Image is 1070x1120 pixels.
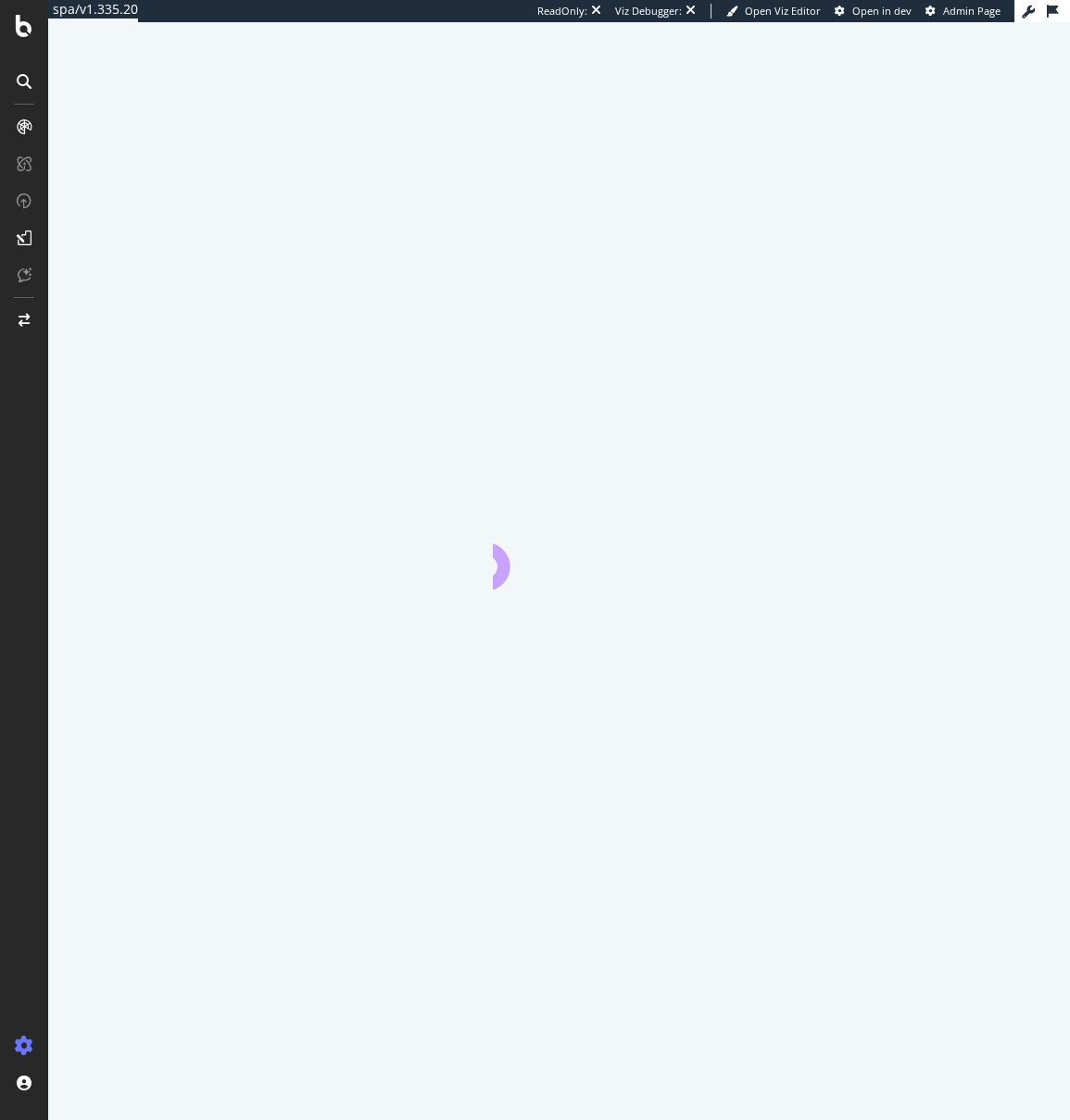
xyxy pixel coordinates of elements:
[726,4,821,19] a: Open Viz Editor
[943,4,1001,18] span: Admin Page
[925,4,1001,19] a: Admin Page
[537,4,587,19] div: ReadOnly:
[615,4,682,19] div: Viz Debugger:
[493,523,626,590] div: animation
[745,4,821,18] span: Open Viz Editor
[852,4,912,18] span: Open in dev
[835,4,912,19] a: Open in dev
